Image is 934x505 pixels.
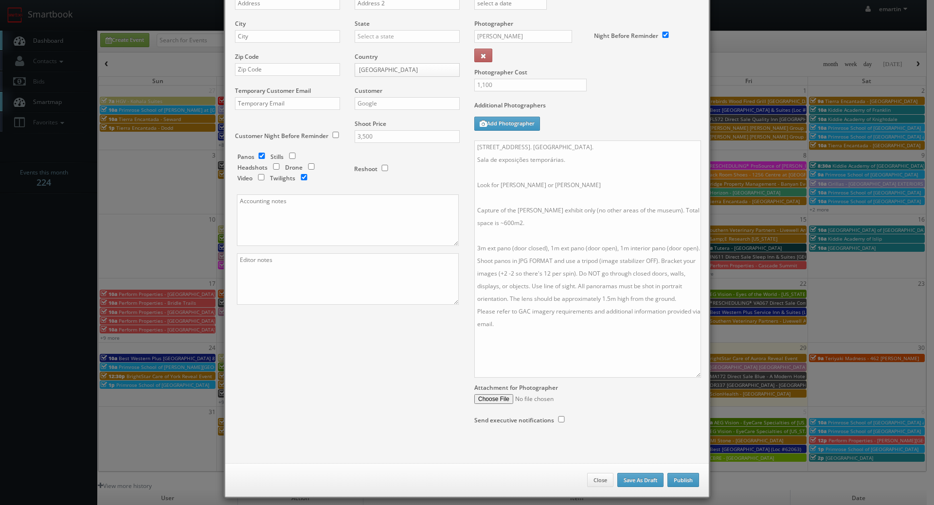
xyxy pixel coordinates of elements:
input: Photographer Cost [474,79,587,91]
button: Save As Draft [617,473,664,488]
span: [GEOGRAPHIC_DATA] [359,64,447,76]
input: Select a customer [355,97,460,110]
label: Stills [270,153,284,161]
label: Drone [285,163,303,172]
label: State [355,19,370,28]
input: Select a photographer [474,30,572,43]
input: Zip Code [235,63,340,76]
label: Shoot Price [355,120,386,128]
button: Add Photographer [474,117,540,131]
input: Shoot Price [355,130,460,143]
label: Send executive notifications [474,416,554,424]
label: Reshoot [354,165,377,173]
label: Country [355,52,377,61]
label: Video [237,174,252,182]
input: Select a state [355,30,460,43]
label: City [235,19,246,28]
button: Publish [667,473,699,488]
label: Panos [237,153,254,161]
label: Customer [355,87,382,95]
label: Night Before Reminder [594,32,658,40]
label: Attachment for Photographer [474,383,558,392]
label: Headshots [237,163,268,172]
label: Additional Photographers [474,101,699,114]
label: Photographer [474,19,513,28]
input: City [235,30,340,43]
a: [GEOGRAPHIC_DATA] [355,63,460,77]
label: Twilights [270,174,295,182]
button: Close [587,473,613,488]
label: Zip Code [235,52,259,61]
label: Customer Night Before Reminder [235,132,328,140]
label: Photographer Cost [467,68,706,76]
input: Temporary Email [235,97,340,110]
label: Temporary Customer Email [235,87,311,95]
